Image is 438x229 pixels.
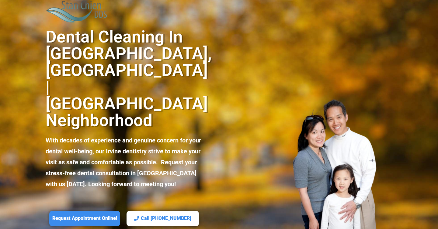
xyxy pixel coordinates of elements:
span: Request Appointment Online! [52,215,117,222]
span: Call [PHONE_NUMBER] [141,215,191,222]
a: Call [PHONE_NUMBER] [127,211,199,226]
p: With decades of experience and genuine concern for your dental well-being, our Irvine dentistry s... [46,135,202,190]
h2: Dental Cleaning in [GEOGRAPHIC_DATA], [GEOGRAPHIC_DATA] | [GEOGRAPHIC_DATA] Neighborhood [46,29,202,129]
a: Request Appointment Online! [49,211,120,226]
